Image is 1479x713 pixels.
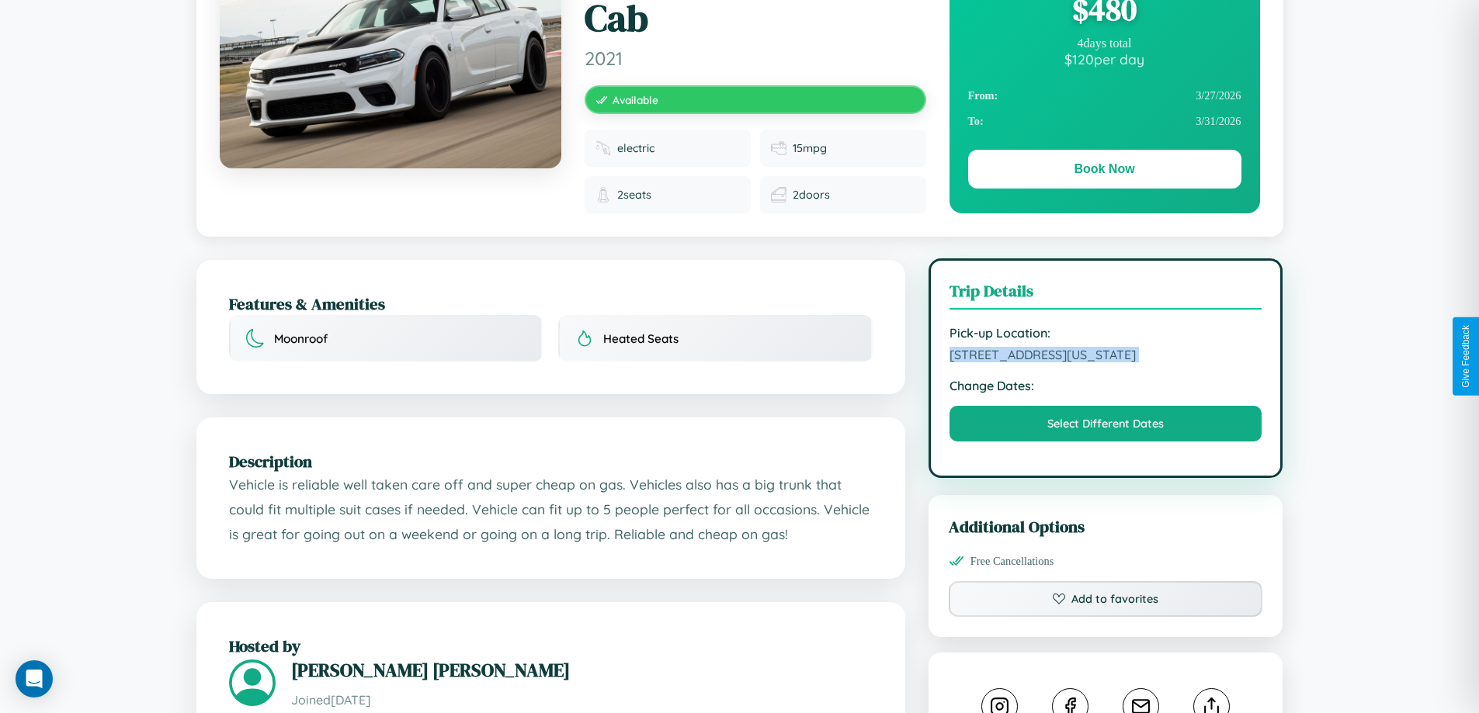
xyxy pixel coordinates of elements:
span: [STREET_ADDRESS][US_STATE] [950,347,1262,362]
h2: Features & Amenities [229,292,873,315]
h3: [PERSON_NAME] [PERSON_NAME] [291,657,873,683]
div: Open Intercom Messenger [16,660,53,697]
img: Fuel type [595,140,611,156]
p: Joined [DATE] [291,689,873,711]
span: Available [613,93,658,106]
span: 2 doors [793,188,830,202]
button: Add to favorites [949,581,1263,617]
span: electric [617,141,654,155]
div: 4 days total [968,36,1241,50]
strong: Pick-up Location: [950,325,1262,341]
span: 2021 [585,47,926,70]
div: 3 / 31 / 2026 [968,109,1241,134]
strong: From: [968,89,998,102]
span: 15 mpg [793,141,827,155]
div: Give Feedback [1460,325,1471,388]
img: Fuel efficiency [771,140,786,156]
span: 2 seats [617,188,651,202]
div: 3 / 27 / 2026 [968,83,1241,109]
button: Select Different Dates [950,406,1262,441]
img: Doors [771,187,786,202]
h3: Additional Options [949,515,1263,538]
h2: Description [229,450,873,472]
div: $ 120 per day [968,50,1241,67]
button: Book Now [968,150,1241,189]
h2: Hosted by [229,635,873,657]
strong: To: [968,115,984,128]
strong: Change Dates: [950,378,1262,393]
span: Free Cancellations [970,555,1054,568]
p: Vehicle is reliable well taken care off and super cheap on gas. Vehicles also has a big trunk tha... [229,472,873,546]
span: Moonroof [274,331,328,346]
span: Heated Seats [603,331,679,346]
img: Seats [595,187,611,202]
h3: Trip Details [950,279,1262,310]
